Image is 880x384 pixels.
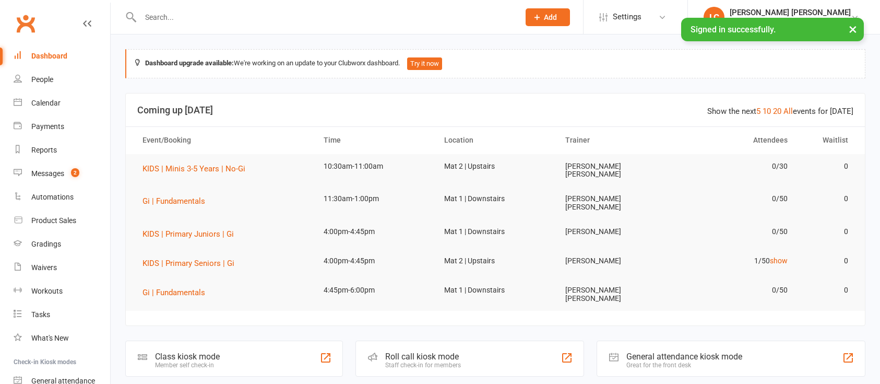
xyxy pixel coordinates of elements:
div: Product Sales [31,216,76,225]
input: Search... [137,10,512,25]
td: 10:30am-11:00am [314,154,435,179]
a: Reports [14,138,110,162]
td: 0/30 [676,154,797,179]
td: 1/50 [676,249,797,273]
th: Attendees [676,127,797,154]
button: × [843,18,862,40]
div: Waivers [31,263,57,272]
div: Workouts [31,287,63,295]
a: Waivers [14,256,110,280]
strong: Dashboard upgrade available: [145,59,234,67]
a: Clubworx [13,10,39,37]
td: 0 [797,249,858,273]
td: Mat 1 | Downstairs [435,187,555,211]
span: KIDS | Primary Juniors | Gi [142,229,234,239]
div: Dashboard [31,52,67,60]
button: Try it now [407,57,442,70]
button: Gi | Fundamentals [142,286,212,299]
div: Legacy BJJ [GEOGRAPHIC_DATA] [730,17,851,27]
th: Trainer [556,127,676,154]
button: Gi | Fundamentals [142,195,212,207]
td: Mat 1 | Downstairs [435,278,555,302]
span: Gi | Fundamentals [142,288,205,297]
td: 11:30am-1:00pm [314,187,435,211]
td: [PERSON_NAME] [PERSON_NAME] [556,187,676,219]
div: General attendance kiosk mode [626,352,742,362]
a: Workouts [14,280,110,303]
span: KIDS | Minis 3-5 Years | No-Gi [142,164,245,173]
a: What's New [14,327,110,350]
td: 0 [797,154,858,179]
td: [PERSON_NAME] [PERSON_NAME] [556,278,676,311]
span: Add [544,13,557,21]
div: Class kiosk mode [155,352,220,362]
a: Dashboard [14,44,110,68]
div: Roll call kiosk mode [385,352,461,362]
div: Show the next events for [DATE] [707,105,853,118]
span: KIDS | Primary Seniors | Gi [142,259,234,268]
td: 4:45pm-6:00pm [314,278,435,302]
div: Messages [31,169,64,178]
a: Gradings [14,232,110,256]
td: Mat 2 | Upstairs [435,249,555,273]
a: Tasks [14,303,110,327]
span: Settings [613,5,641,29]
td: [PERSON_NAME] [556,249,676,273]
th: Location [435,127,555,154]
div: Tasks [31,310,50,319]
button: KIDS | Primary Seniors | Gi [142,257,242,270]
a: All [783,107,793,116]
td: 0 [797,278,858,302]
button: Add [526,8,570,26]
td: [PERSON_NAME] [556,219,676,244]
a: Messages 2 [14,162,110,185]
div: Gradings [31,240,61,248]
div: Staff check-in for members [385,362,461,369]
div: People [31,75,53,84]
a: Automations [14,185,110,209]
div: Member self check-in [155,362,220,369]
a: 10 [763,107,771,116]
a: 5 [756,107,760,116]
span: Signed in successfully. [691,25,776,34]
button: KIDS | Primary Juniors | Gi [142,228,241,240]
th: Time [314,127,435,154]
div: Automations [31,193,74,201]
td: Mat 2 | Upstairs [435,154,555,179]
div: Great for the front desk [626,362,742,369]
div: What's New [31,334,69,342]
td: 0/50 [676,219,797,244]
div: Calendar [31,99,61,107]
th: Waitlist [797,127,858,154]
td: 0 [797,187,858,211]
h3: Coming up [DATE] [137,105,853,115]
div: LC [704,7,724,28]
td: 0/50 [676,187,797,211]
td: 0 [797,219,858,244]
a: 20 [773,107,781,116]
div: We're working on an update to your Clubworx dashboard. [125,49,865,78]
a: show [770,257,788,265]
td: [PERSON_NAME] [PERSON_NAME] [556,154,676,187]
a: Product Sales [14,209,110,232]
div: [PERSON_NAME] [PERSON_NAME] [730,8,851,17]
span: 2 [71,168,79,177]
td: Mat 1 | Downstairs [435,219,555,244]
div: Payments [31,122,64,131]
td: 4:00pm-4:45pm [314,219,435,244]
span: Gi | Fundamentals [142,196,205,206]
td: 4:00pm-4:45pm [314,249,435,273]
div: Reports [31,146,57,154]
th: Event/Booking [133,127,314,154]
a: Calendar [14,91,110,115]
a: Payments [14,115,110,138]
td: 0/50 [676,278,797,302]
a: People [14,68,110,91]
button: KIDS | Minis 3-5 Years | No-Gi [142,162,253,175]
